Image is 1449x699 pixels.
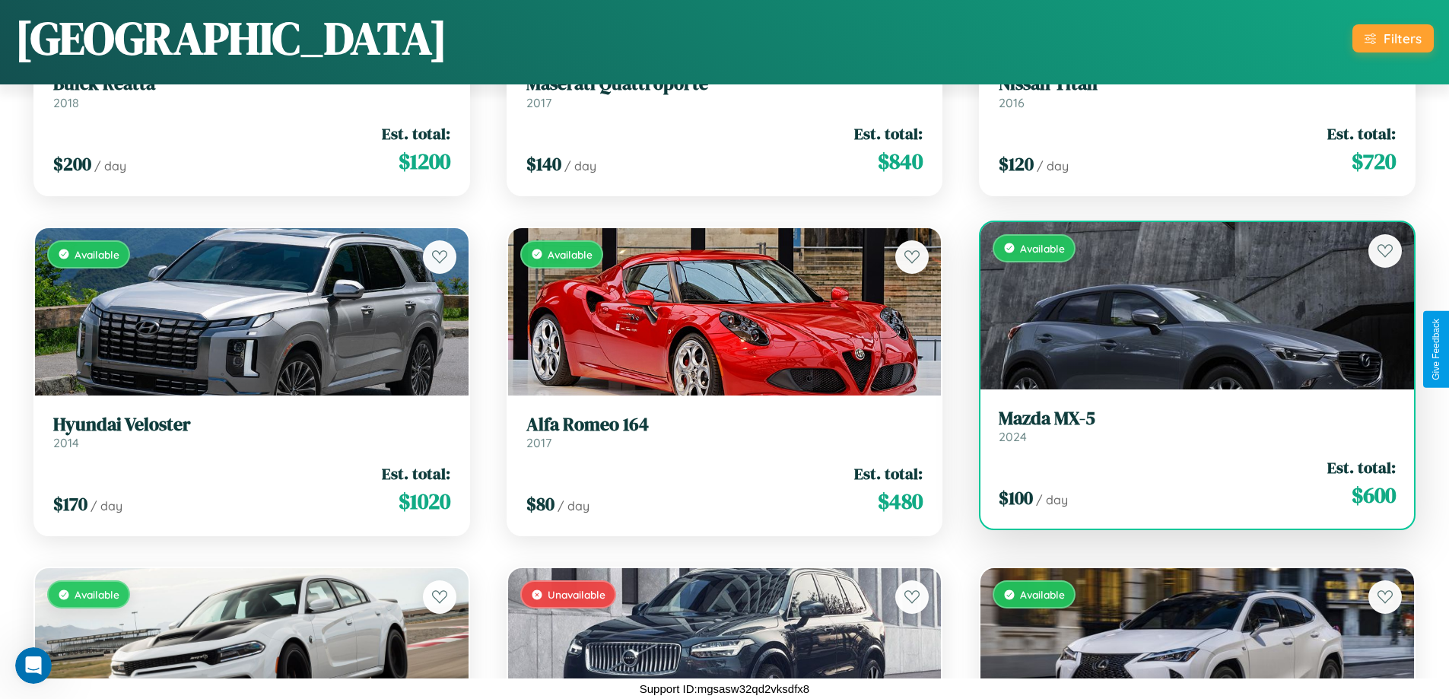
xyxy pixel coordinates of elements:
[53,73,450,95] h3: Buick Reatta
[1352,24,1434,52] button: Filters
[878,486,923,516] span: $ 480
[526,73,923,110] a: Maserati Quattroporte2017
[999,95,1025,110] span: 2016
[526,151,561,176] span: $ 140
[999,408,1396,445] a: Mazda MX-52024
[999,73,1396,110] a: Nissan Titan2016
[1020,588,1065,601] span: Available
[999,408,1396,430] h3: Mazda MX-5
[526,491,554,516] span: $ 80
[526,95,551,110] span: 2017
[1431,319,1441,380] div: Give Feedback
[53,435,79,450] span: 2014
[558,498,589,513] span: / day
[999,429,1027,444] span: 2024
[878,146,923,176] span: $ 840
[999,73,1396,95] h3: Nissan Titan
[75,248,119,261] span: Available
[854,462,923,485] span: Est. total:
[1352,480,1396,510] span: $ 600
[15,7,447,69] h1: [GEOGRAPHIC_DATA]
[382,122,450,145] span: Est. total:
[53,414,450,451] a: Hyundai Veloster2014
[526,414,923,436] h3: Alfa Romeo 164
[1020,242,1065,255] span: Available
[1384,30,1422,46] div: Filters
[382,462,450,485] span: Est. total:
[548,248,593,261] span: Available
[999,151,1034,176] span: $ 120
[53,151,91,176] span: $ 200
[399,486,450,516] span: $ 1020
[999,485,1033,510] span: $ 100
[548,588,605,601] span: Unavailable
[94,158,126,173] span: / day
[53,491,87,516] span: $ 170
[75,588,119,601] span: Available
[15,647,52,684] iframe: Intercom live chat
[526,414,923,451] a: Alfa Romeo 1642017
[1036,492,1068,507] span: / day
[399,146,450,176] span: $ 1200
[1352,146,1396,176] span: $ 720
[564,158,596,173] span: / day
[526,73,923,95] h3: Maserati Quattroporte
[1037,158,1069,173] span: / day
[1327,456,1396,478] span: Est. total:
[640,678,809,699] p: Support ID: mgsasw32qd2vksdfx8
[53,73,450,110] a: Buick Reatta2018
[53,95,79,110] span: 2018
[1327,122,1396,145] span: Est. total:
[53,414,450,436] h3: Hyundai Veloster
[854,122,923,145] span: Est. total:
[526,435,551,450] span: 2017
[91,498,122,513] span: / day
